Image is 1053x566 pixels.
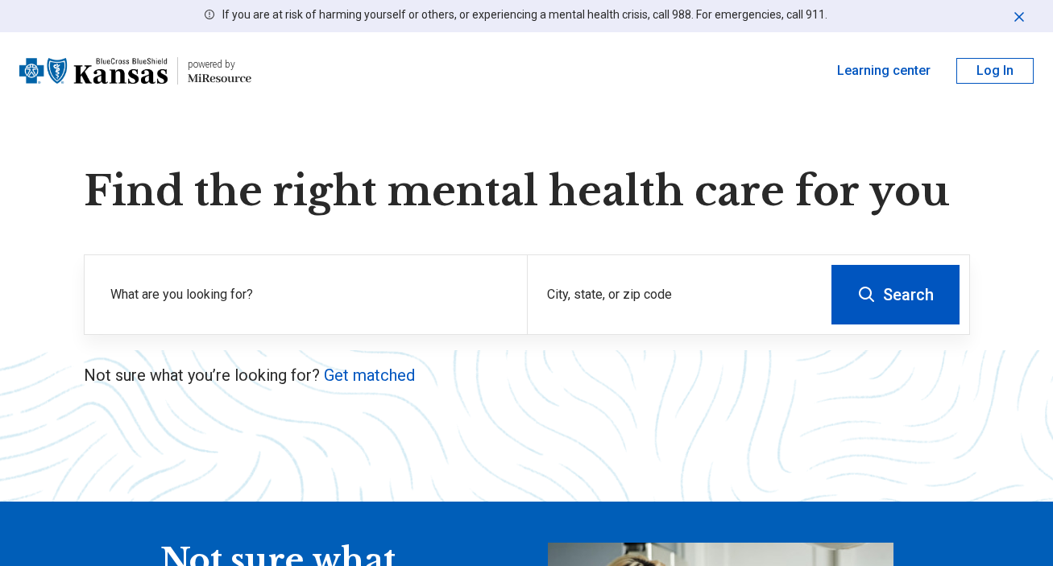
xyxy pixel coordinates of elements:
label: What are you looking for? [110,285,508,304]
p: If you are at risk of harming yourself or others, or experiencing a mental health crisis, call 98... [222,6,827,23]
button: Dismiss [1011,6,1027,26]
a: Learning center [837,61,931,81]
button: Search [831,265,960,324]
img: Blue Cross Blue Shield Kansas [19,52,168,90]
button: Log In [956,58,1034,84]
a: Blue Cross Blue Shield Kansaspowered by [19,52,251,90]
h1: Find the right mental health care for you [84,167,970,216]
a: Get matched [324,366,415,385]
div: powered by [188,57,251,72]
p: Not sure what you’re looking for? [84,364,970,386]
